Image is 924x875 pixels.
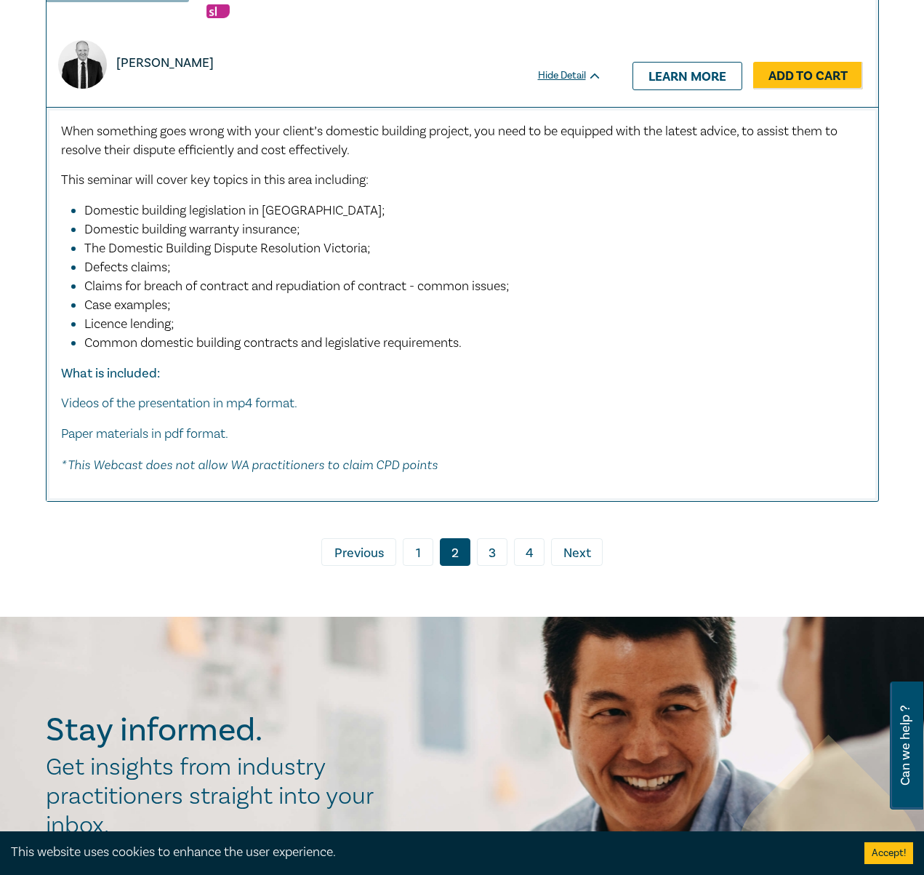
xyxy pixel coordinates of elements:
span: Case examples; [84,297,171,313]
span: Defects claims; [84,259,171,276]
span: Can we help ? [899,690,912,801]
span: Common domestic building contracts and legislative requirements. [84,335,462,351]
span: Domestic building legislation in [GEOGRAPHIC_DATA]; [84,202,385,219]
span: Claims for breach of contract and repudiation of contract - common issues; [84,278,510,295]
p: [PERSON_NAME] [116,54,214,73]
a: Learn more [632,62,742,89]
img: Substantive Law [206,4,230,18]
span: Previous [334,544,384,563]
a: Next [551,538,603,566]
span: Next [563,544,591,563]
a: Add to Cart [753,62,863,89]
span: Domestic building warranty insurance; [84,221,300,238]
h2: Stay informed. [46,711,389,749]
span: Licence lending; [84,316,174,332]
span: When something goes wrong with your client’s domestic building project, you need to be equipped w... [61,123,837,159]
span: This seminar will cover key topics in this area including: [61,172,369,188]
em: * This Webcast does not allow WA practitioners to claim CPD points [61,457,438,472]
a: 4 [514,538,545,566]
h2: Get insights from industry practitioners straight into your inbox. [46,753,389,840]
a: 1 [403,538,433,566]
div: This website uses cookies to enhance the user experience. [11,843,843,862]
p: Videos of the presentation in mp4 format. [61,394,864,413]
button: Accept cookies [864,842,913,864]
img: https://s3.ap-southeast-2.amazonaws.com/leo-cussen-store-production-content/Contacts/Richard%20Hu... [58,40,107,89]
div: Hide Detail [538,68,618,83]
a: 3 [477,538,507,566]
strong: What is included: [61,365,160,382]
a: 2 [440,538,470,566]
span: The Domestic Building Dispute Resolution Victoria; [84,240,371,257]
p: Paper materials in pdf format. [61,425,864,444]
a: Previous [321,538,396,566]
